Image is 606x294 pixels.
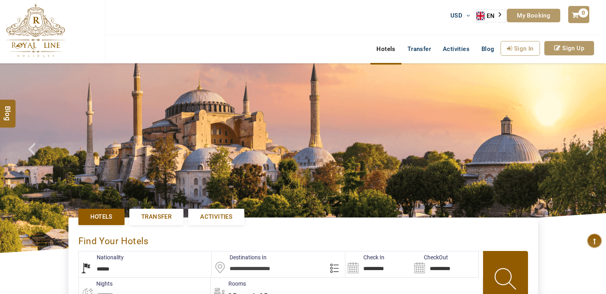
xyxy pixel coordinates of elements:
label: Check In [345,253,384,261]
label: Nationality [79,253,124,261]
input: Search [345,251,412,277]
a: Sign In [501,41,540,56]
a: Transfer [401,41,437,57]
div: Language [476,10,507,22]
a: Hotels [78,209,125,225]
a: Check next image [576,63,606,253]
a: EN [476,10,507,22]
input: Search [412,251,478,277]
div: Find Your Hotels [78,227,528,251]
label: CheckOut [412,253,448,261]
aside: Language selected: English [476,10,507,22]
span: Hotels [90,213,113,221]
span: Activities [200,213,232,221]
a: Transfer [129,209,183,225]
a: Check next prev [18,63,49,253]
a: Activities [437,41,475,57]
label: Destinations In [212,253,267,261]
img: The Royal Line Holidays [6,4,65,57]
a: Hotels [370,41,401,57]
span: USD [450,12,462,19]
span: Blog [481,45,495,53]
a: Activities [188,209,244,225]
label: nights [78,280,113,288]
a: 0 [568,6,589,23]
a: Blog [475,41,501,57]
span: Blog [3,106,13,112]
a: My Booking [507,9,560,22]
label: Rooms [210,280,246,288]
a: Sign Up [544,41,594,55]
span: Transfer [141,213,171,221]
span: 0 [579,8,588,18]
